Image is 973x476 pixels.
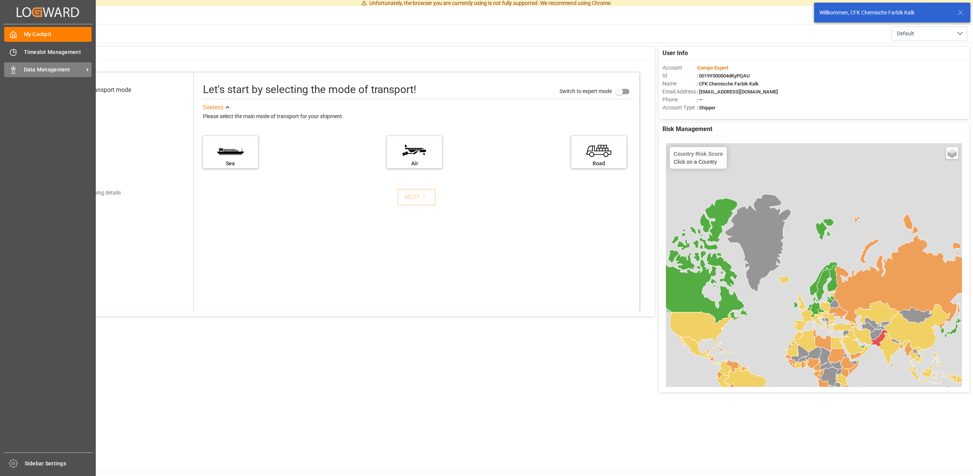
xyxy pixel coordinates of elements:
[391,160,438,168] div: Air
[559,88,612,94] span: Switch to expert mode
[4,27,92,42] a: My Cockpit
[25,460,93,468] span: Sidebar Settings
[662,80,697,88] span: Name
[819,9,950,17] div: Willkommen, CFK Chemische Farbik Kalk
[697,73,750,79] span: : 0019Y000004dKyPQAU
[697,97,703,103] span: : —
[891,26,967,41] button: open menu
[405,193,428,202] div: NEXT
[73,189,121,197] div: Add shipping details
[4,44,92,59] a: Timeslot Management
[662,64,697,72] span: Account
[697,81,759,87] span: : CFK Chemische Farbik Kalk
[697,105,716,111] span: : Shipper
[662,72,697,80] span: Id
[698,65,728,71] span: Compo Expert
[897,30,914,38] span: Default
[673,151,723,165] div: Click on a Country
[203,103,223,112] div: See less
[662,49,688,58] span: User Info
[398,189,436,206] button: NEXT
[575,160,623,168] div: Road
[946,147,958,159] a: Layers
[72,85,131,95] div: Select transport mode
[662,96,697,104] span: Phone
[24,66,84,74] span: Data Management
[697,89,778,95] span: : [EMAIL_ADDRESS][DOMAIN_NAME]
[203,112,634,121] div: Please select the main mode of transport for your shipment.
[24,48,92,56] span: Timeslot Management
[207,160,254,168] div: Sea
[673,151,723,157] h4: Country Risk Score
[662,125,712,134] span: Risk Management
[24,30,92,38] span: My Cockpit
[697,65,728,71] span: :
[662,104,697,112] span: Account Type
[203,82,416,98] div: Let's start by selecting the mode of transport!
[662,88,697,96] span: Email Address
